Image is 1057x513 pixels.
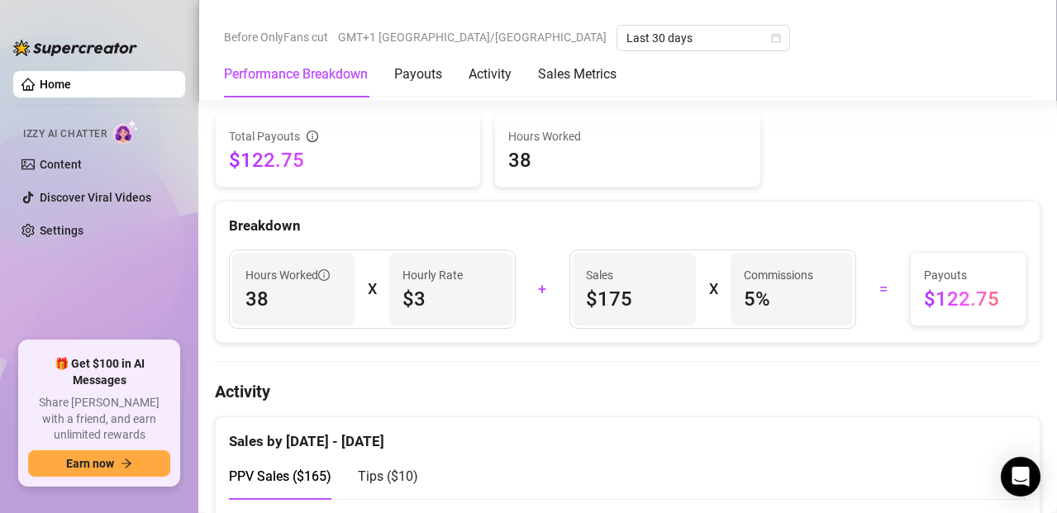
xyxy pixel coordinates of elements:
span: $122.75 [924,286,1012,312]
div: X [709,276,717,302]
a: Content [40,158,82,171]
h4: Activity [215,380,1040,403]
div: Sales Metrics [538,64,617,84]
span: Tips ( $10 ) [358,468,418,484]
img: AI Chatter [113,120,139,144]
span: $3 [402,286,498,312]
div: + [526,276,559,302]
span: Payouts [924,266,1012,284]
div: Activity [469,64,512,84]
div: X [368,276,376,302]
span: Before OnlyFans cut [224,25,328,50]
span: Izzy AI Chatter [23,126,107,142]
span: 38 [245,286,341,312]
article: Hourly Rate [402,266,463,284]
span: $175 [586,286,682,312]
span: 38 [508,147,746,173]
span: 🎁 Get $100 in AI Messages [28,356,170,388]
a: Home [40,78,71,91]
span: Hours Worked [245,266,330,284]
button: Earn nowarrow-right [28,450,170,477]
span: calendar [771,33,781,43]
span: info-circle [318,269,330,281]
span: 5 % [744,286,840,312]
div: = [866,276,900,302]
span: Last 30 days [626,26,780,50]
a: Settings [40,224,83,237]
span: $122.75 [229,147,467,173]
div: Open Intercom Messenger [1001,457,1040,496]
span: PPV Sales ( $165 ) [229,468,331,484]
div: Performance Breakdown [224,64,368,84]
span: Total Payouts [229,127,300,145]
span: Earn now [66,457,114,470]
span: GMT+1 [GEOGRAPHIC_DATA]/[GEOGRAPHIC_DATA] [338,25,607,50]
span: Sales [586,266,682,284]
div: Breakdown [229,215,1026,237]
span: Hours Worked [508,127,746,145]
span: info-circle [307,131,318,142]
img: logo-BBDzfeDw.svg [13,40,137,56]
span: arrow-right [121,458,132,469]
div: Payouts [394,64,442,84]
div: Sales by [DATE] - [DATE] [229,417,1026,453]
article: Commissions [744,266,813,284]
a: Discover Viral Videos [40,191,151,204]
span: Share [PERSON_NAME] with a friend, and earn unlimited rewards [28,395,170,444]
